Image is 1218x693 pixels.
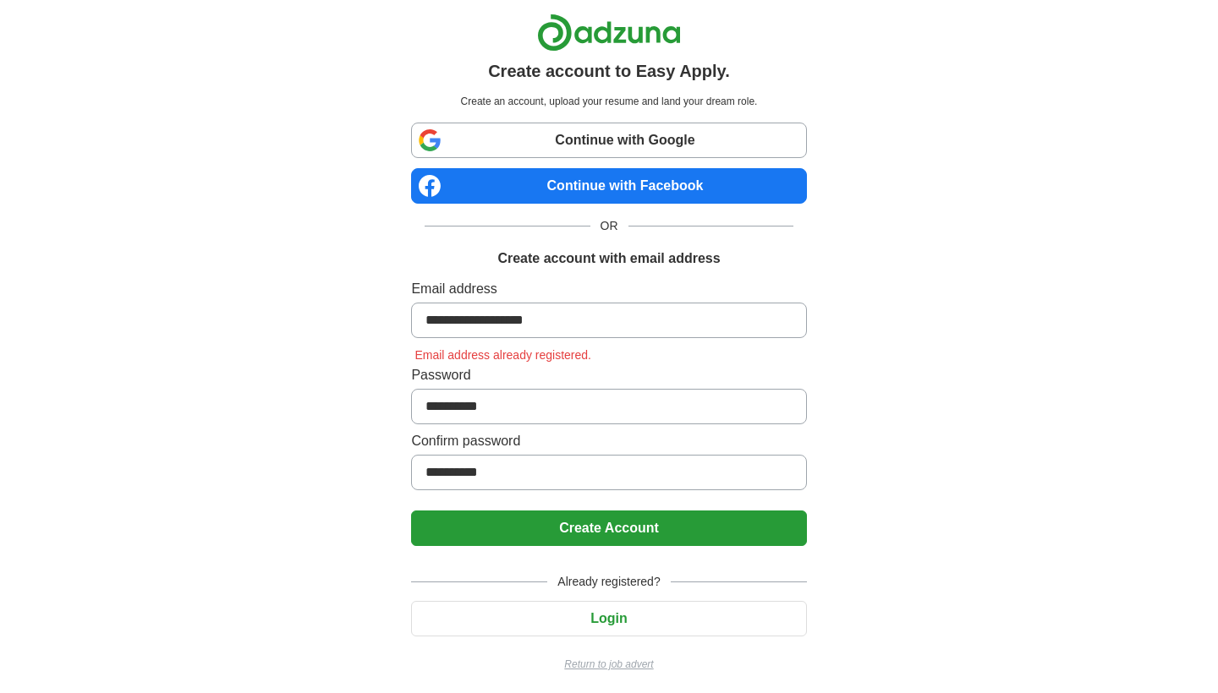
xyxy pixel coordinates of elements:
h1: Create account with email address [497,248,720,269]
a: Continue with Google [411,123,806,158]
a: Continue with Facebook [411,168,806,204]
label: Email address [411,279,806,299]
label: Password [411,365,806,385]
button: Login [411,601,806,636]
span: Email address already registered. [411,348,595,362]
a: Return to job advert [411,657,806,672]
h1: Create account to Easy Apply. [488,58,730,84]
span: Already registered? [547,573,670,591]
button: Create Account [411,510,806,546]
img: Adzuna logo [537,14,681,52]
span: OR [590,217,628,235]
label: Confirm password [411,431,806,451]
p: Create an account, upload your resume and land your dream role. [414,94,803,109]
a: Login [411,611,806,625]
